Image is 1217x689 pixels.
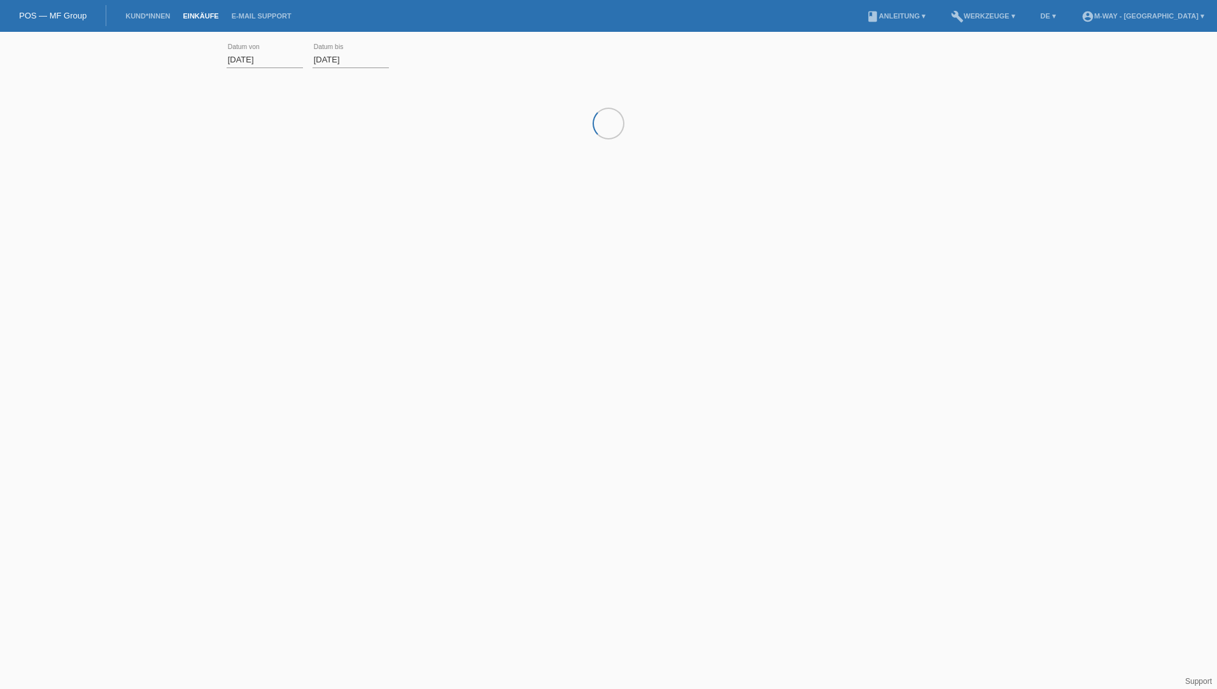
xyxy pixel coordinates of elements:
[860,12,932,20] a: bookAnleitung ▾
[119,12,176,20] a: Kund*innen
[1034,12,1062,20] a: DE ▾
[1081,10,1094,23] i: account_circle
[951,10,964,23] i: build
[225,12,298,20] a: E-Mail Support
[1075,12,1211,20] a: account_circlem-way - [GEOGRAPHIC_DATA] ▾
[866,10,879,23] i: book
[1185,677,1212,686] a: Support
[19,11,87,20] a: POS — MF Group
[176,12,225,20] a: Einkäufe
[945,12,1022,20] a: buildWerkzeuge ▾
